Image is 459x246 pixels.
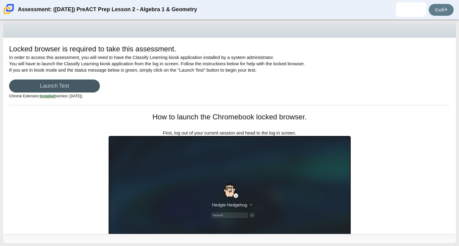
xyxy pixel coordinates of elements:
h1: How to launch the Chromebook locked browser. [109,112,351,122]
div: Assessment: ([DATE]) PreACT Prep Lesson 2 - Algebra 1 & Geometry [18,2,197,17]
h1: Locked browser is required to take this assessment. [9,44,176,54]
a: Exit [429,4,454,16]
img: Carmen School of Science & Technology [2,3,15,15]
div: In order to access this assessment, you will need to have the Classify Learning kiosk application... [9,44,450,105]
u: Installed [40,94,55,98]
a: Carmen School of Science & Technology [2,11,15,16]
span: (version: [DATE]) [40,94,82,98]
small: Chrome Extension: [9,94,82,98]
img: jared.baruch.kb2dbp [406,5,416,15]
a: Launch Test [9,79,100,92]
